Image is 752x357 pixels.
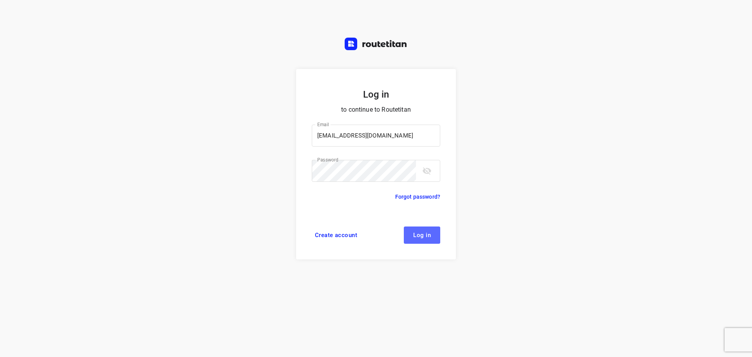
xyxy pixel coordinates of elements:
h5: Log in [312,88,440,101]
p: to continue to Routetitan [312,104,440,115]
span: Log in [413,232,431,238]
a: Forgot password? [395,192,440,201]
a: Create account [312,227,360,244]
button: Log in [404,227,440,244]
button: toggle password visibility [419,163,435,179]
img: Routetitan [345,38,407,50]
a: Routetitan [345,38,407,52]
span: Create account [315,232,357,238]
